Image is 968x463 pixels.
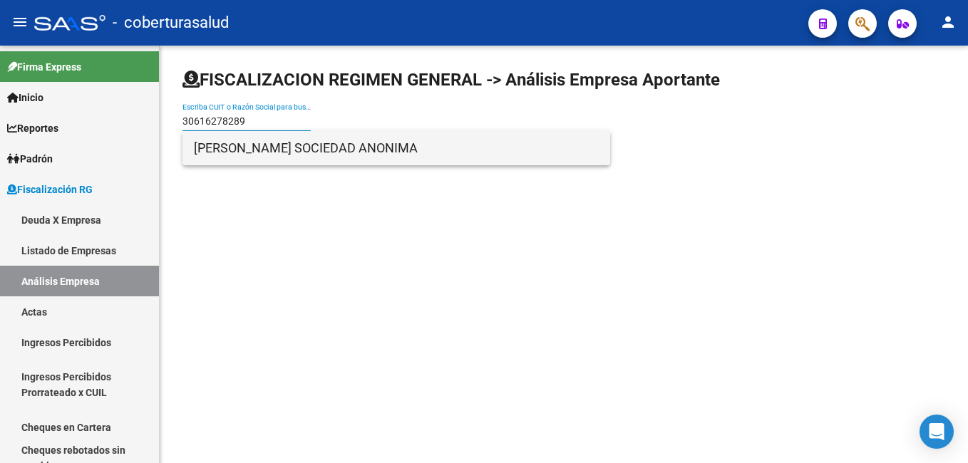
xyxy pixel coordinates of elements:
h1: FISCALIZACION REGIMEN GENERAL -> Análisis Empresa Aportante [182,68,720,91]
span: Firma Express [7,59,81,75]
div: Open Intercom Messenger [920,415,954,449]
mat-icon: menu [11,14,29,31]
span: [PERSON_NAME] SOCIEDAD ANONIMA [194,131,599,165]
span: Fiscalización RG [7,182,93,197]
span: Reportes [7,120,58,136]
mat-icon: person [939,14,957,31]
span: Inicio [7,90,43,105]
span: - coberturasalud [113,7,229,38]
span: Padrón [7,151,53,167]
